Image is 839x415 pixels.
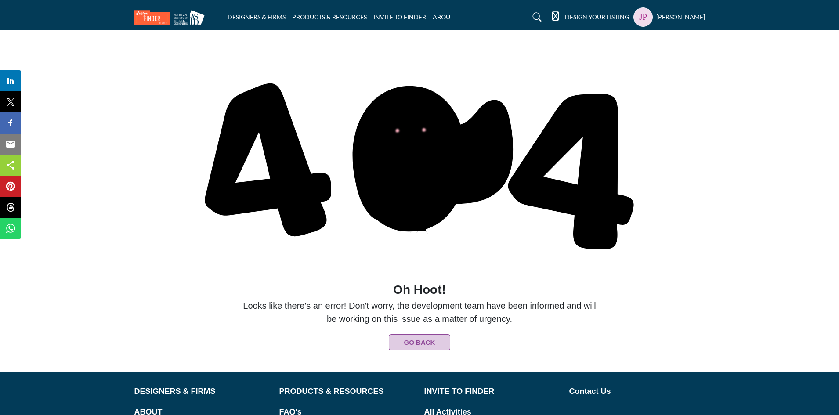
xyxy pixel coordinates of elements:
[552,12,629,22] div: DESIGN YOUR LISTING
[389,334,450,350] button: Go Back
[633,7,653,27] button: Show hide supplier dropdown
[279,386,415,397] a: PRODUCTS & RESOURCES
[134,386,270,397] a: DESIGNERS & FIRMS
[656,13,705,22] h5: [PERSON_NAME]
[524,10,547,24] a: Search
[241,281,598,325] p: Looks like there's an error! Don't worry, the development team have been informed and will be wor...
[292,13,367,21] a: PRODUCTS & RESOURCES
[373,13,426,21] a: INVITE TO FINDER
[569,386,705,397] a: Contact Us
[241,281,598,299] span: Oh Hoot!
[228,13,286,21] a: DESIGNERS & FIRMS
[424,386,560,397] a: INVITE TO FINDER
[565,13,629,21] h5: DESIGN YOUR LISTING
[134,10,209,25] img: Site Logo
[433,13,454,21] a: ABOUT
